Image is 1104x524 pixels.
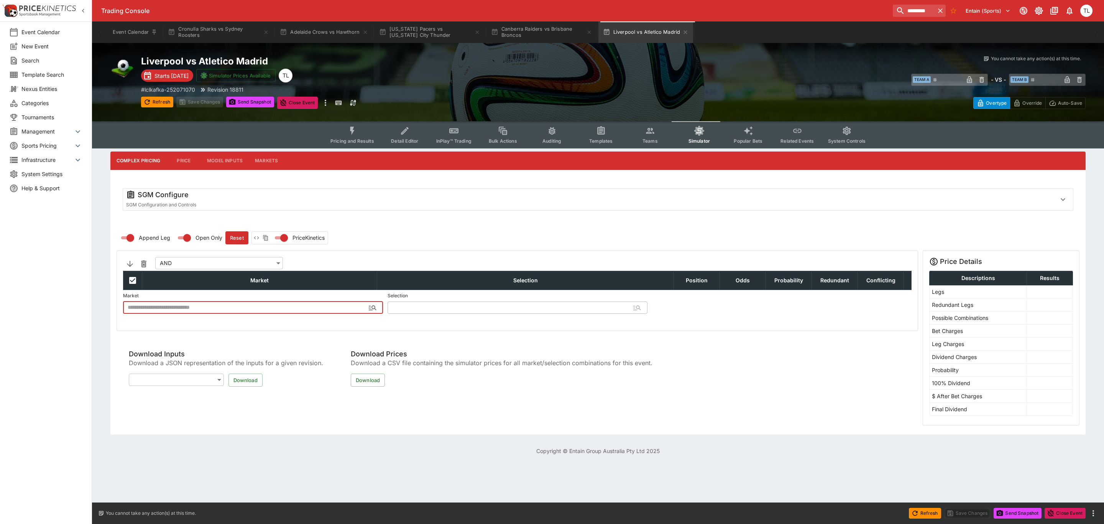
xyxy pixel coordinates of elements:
[21,156,73,164] span: Infrastructure
[21,71,82,79] span: Template Search
[21,113,82,121] span: Tournaments
[21,28,82,36] span: Event Calendar
[893,5,935,17] input: search
[930,363,1027,376] td: Probability
[930,271,1027,285] th: Descriptions
[1045,97,1086,109] button: Auto-Save
[1022,99,1042,107] p: Override
[166,152,201,170] button: Price
[489,138,517,144] span: Bulk Actions
[930,324,1027,337] td: Bet Charges
[275,21,373,43] button: Adelaide Crows vs Hawthorn
[139,234,170,242] span: Append Leg
[858,271,904,290] th: Conflicting
[279,69,292,82] div: Trent Lewis
[598,21,693,43] button: Liverpool vs Atletico Madrid
[123,290,383,302] label: Market
[688,138,710,144] span: Simulator
[226,97,274,107] button: Send Snapshot
[21,184,82,192] span: Help & Support
[930,402,1027,415] td: Final Dividend
[642,138,658,144] span: Teams
[126,202,196,208] span: SGM Configuration and Controls
[812,271,858,290] th: Redundant
[973,97,1010,109] button: Overtype
[909,508,941,519] button: Refresh
[1032,4,1046,18] button: Toggle light/dark mode
[249,152,284,170] button: Markets
[108,21,162,43] button: Event Calendar
[106,510,196,517] p: You cannot take any action(s) at this time.
[270,232,325,244] label: Change payload type
[1017,4,1030,18] button: Connected to PK
[155,257,283,269] div: AND
[1010,76,1028,83] span: Team B
[141,97,173,107] button: Refresh
[21,85,82,93] span: Nexus Entities
[991,55,1081,62] p: You cannot take any action(s) at this time.
[991,76,1006,84] h6: - VS -
[1089,509,1098,518] button: more
[110,55,135,80] img: soccer.png
[351,358,652,367] span: Download a CSV file containing the simulator prices for all market/selection combinations for thi...
[277,97,318,109] button: Close Event
[1078,2,1095,19] button: Trent Lewis
[321,97,330,109] button: more
[377,271,674,290] th: Selection
[351,374,385,387] button: Download
[930,389,1027,402] td: $ After Bet Charges
[947,5,959,17] button: No Bookmarks
[674,271,720,290] th: Position
[330,138,374,144] span: Pricing and Results
[930,337,1027,350] td: Leg Charges
[589,138,613,144] span: Templates
[225,231,248,244] button: Reset
[828,138,866,144] span: System Controls
[129,349,323,358] span: Download Inputs
[19,5,76,11] img: PriceKinetics
[92,447,1104,455] p: Copyright © Entain Group Australia Pty Ltd 2025
[154,72,189,80] p: Starts [DATE]
[141,86,195,94] p: Copy To Clipboard
[141,55,613,67] h2: Copy To Clipboard
[1080,5,1092,17] div: Trent Lewis
[913,76,931,83] span: Team A
[196,69,276,82] button: Simulator Prices Available
[930,376,1027,389] td: 100% Dividend
[21,56,82,64] span: Search
[1045,508,1086,519] button: Close Event
[21,142,73,150] span: Sports Pricing
[261,233,270,242] button: Copy payload to clipboard
[21,99,82,107] span: Categories
[994,508,1042,519] button: Send Snapshot
[292,234,325,242] span: PriceKinetics
[720,271,766,290] th: Odds
[930,350,1027,363] td: Dividend Charges
[2,3,18,18] img: PriceKinetics Logo
[351,349,652,358] span: Download Prices
[436,138,472,144] span: InPlay™ Trading
[1027,271,1073,285] th: Results
[1058,99,1082,107] p: Auto-Save
[486,21,597,43] button: Canberra Raiders vs Brisbane Broncos
[961,5,1015,17] button: Select Tenant
[1047,4,1061,18] button: Documentation
[930,311,1027,324] td: Possible Combinations
[21,170,82,178] span: System Settings
[930,298,1027,311] td: Redundant Legs
[375,21,485,43] button: [US_STATE] Pacers vs [US_STATE] City Thunder
[1010,97,1045,109] button: Override
[195,234,222,242] span: Open Only
[19,13,61,16] img: Sportsbook Management
[973,97,1086,109] div: Start From
[986,99,1007,107] p: Overtype
[388,290,647,302] label: Selection
[207,86,243,94] p: Revision 18811
[21,42,82,50] span: New Event
[110,152,166,170] button: Complex Pricing
[21,127,73,135] span: Management
[734,138,762,144] span: Popular Bets
[142,271,377,290] th: Market
[780,138,814,144] span: Related Events
[766,271,812,290] th: Probability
